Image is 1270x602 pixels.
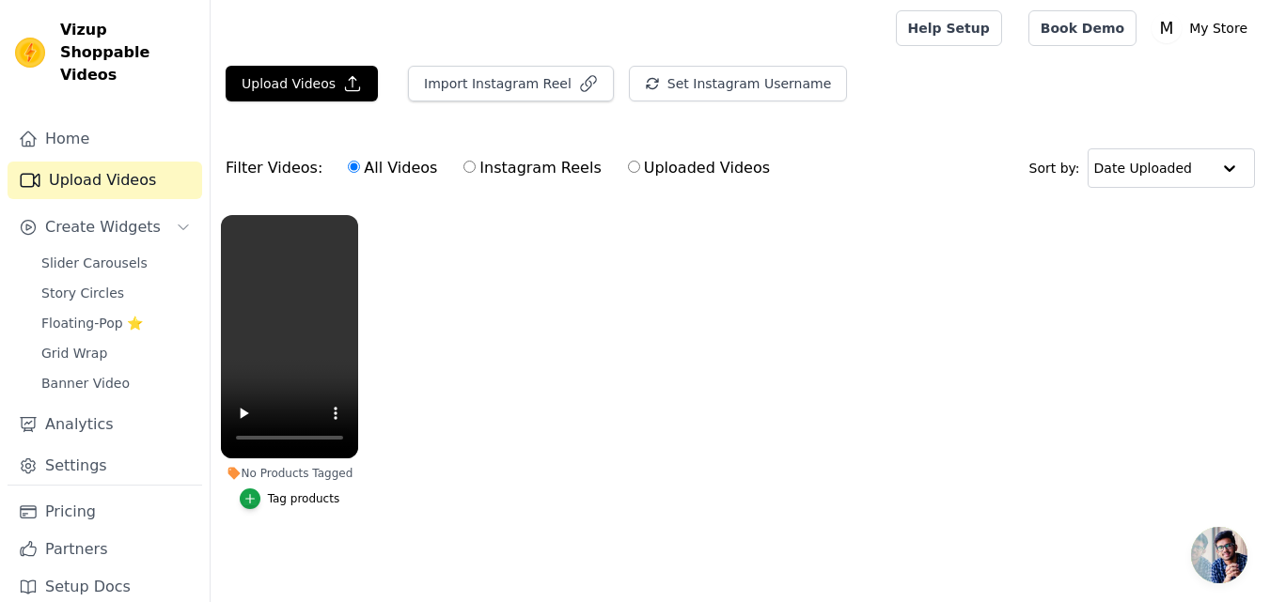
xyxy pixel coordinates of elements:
[408,66,614,101] button: Import Instagram Reel
[240,488,340,509] button: Tag products
[896,10,1002,46] a: Help Setup
[30,310,202,336] a: Floating-Pop ⭐
[45,216,161,239] span: Create Widgets
[347,156,438,180] label: All Videos
[41,314,143,332] span: Floating-Pop ⭐
[8,120,202,158] a: Home
[8,531,202,568] a: Partners
[1191,527,1247,583] div: Open chat
[221,466,358,481] div: No Products Tagged
[627,156,771,180] label: Uploaded Videos
[8,162,202,199] a: Upload Videos
[226,66,378,101] button: Upload Videos
[629,66,847,101] button: Set Instagram Username
[1029,148,1256,188] div: Sort by:
[226,147,780,190] div: Filter Videos:
[1182,11,1255,45] p: My Store
[41,374,130,393] span: Banner Video
[60,19,195,86] span: Vizup Shoppable Videos
[8,493,202,531] a: Pricing
[30,370,202,396] a: Banner Video
[348,161,360,173] input: All Videos
[8,447,202,485] a: Settings
[41,254,148,272] span: Slider Carousels
[1028,10,1137,46] a: Book Demo
[30,340,202,366] a: Grid Wrap
[268,491,340,506] div: Tag products
[1152,11,1255,45] button: M My Store
[41,284,124,302] span: Story Circles
[463,161,476,173] input: Instagram Reels
[463,156,602,180] label: Instagram Reels
[41,344,107,363] span: Grid Wrap
[30,250,202,276] a: Slider Carousels
[8,406,202,443] a: Analytics
[628,161,640,173] input: Uploaded Videos
[30,280,202,306] a: Story Circles
[15,38,45,68] img: Vizup
[8,208,202,246] button: Create Widgets
[1160,19,1174,38] text: M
